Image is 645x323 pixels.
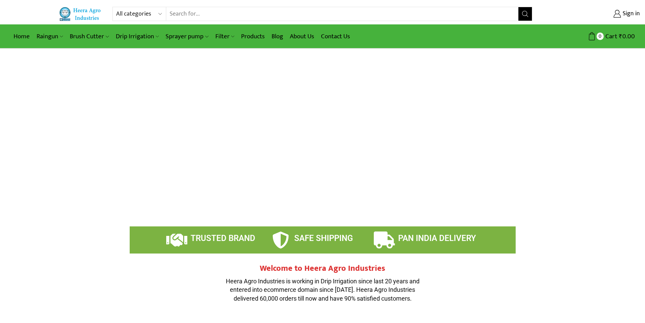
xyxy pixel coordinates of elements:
a: Filter [212,28,238,44]
p: Heera Agro Industries is working in Drip Irrigation since last 20 years and entered into ecommerc... [221,277,424,303]
input: Search for... [166,7,519,21]
h2: Welcome to Heera Agro Industries [221,264,424,274]
a: Home [10,28,33,44]
span: SAFE SHIPPING [294,234,353,243]
span: 0 [597,33,604,40]
a: Blog [268,28,286,44]
a: Raingun [33,28,66,44]
a: Drip Irrigation [112,28,162,44]
button: Search button [518,7,532,21]
a: Sign in [542,8,640,20]
a: About Us [286,28,318,44]
bdi: 0.00 [619,31,635,42]
a: Contact Us [318,28,353,44]
span: TRUSTED BRAND [191,234,255,243]
a: Brush Cutter [66,28,112,44]
a: 0 Cart ₹0.00 [539,30,635,43]
a: Products [238,28,268,44]
span: PAN INDIA DELIVERY [398,234,476,243]
span: ₹ [619,31,622,42]
span: Sign in [621,9,640,18]
span: Cart [604,32,617,41]
a: Sprayer pump [162,28,212,44]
